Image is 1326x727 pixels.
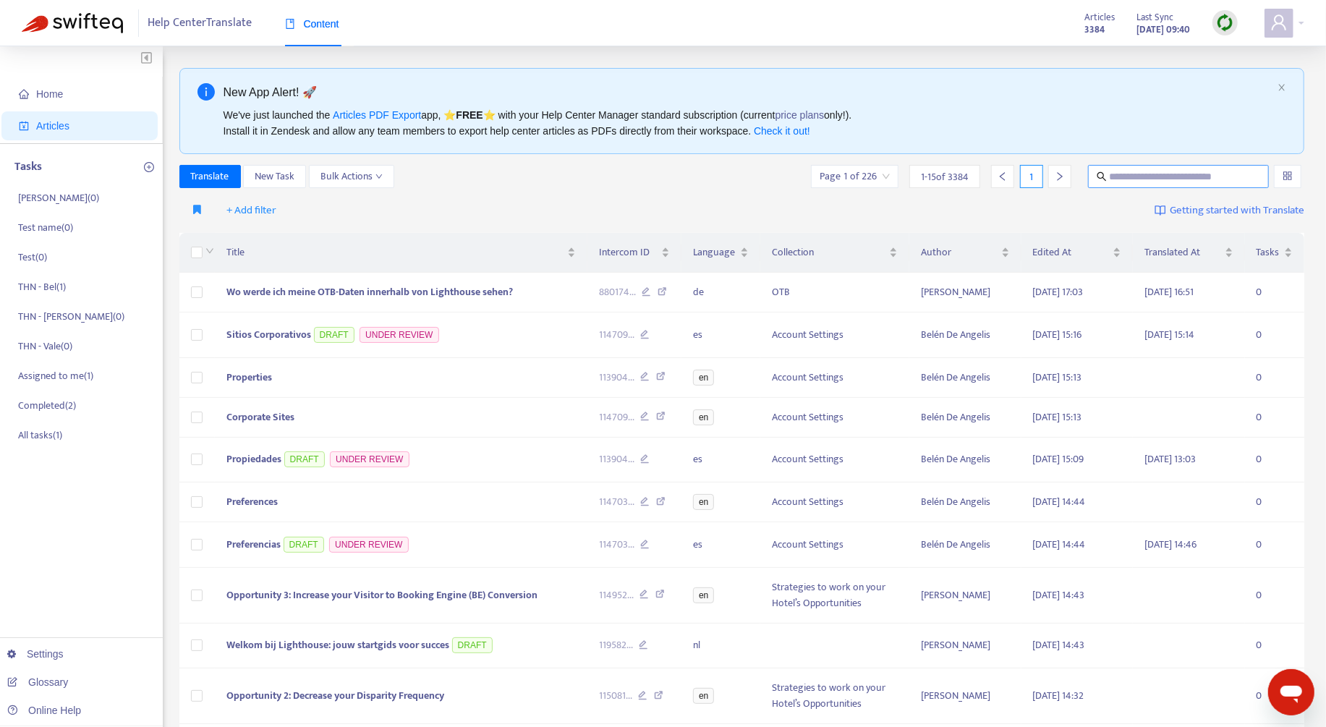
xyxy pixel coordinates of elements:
[599,587,634,603] span: 114952 ...
[599,494,634,510] span: 114703 ...
[1245,233,1304,273] th: Tasks
[1033,687,1084,704] span: [DATE] 14:32
[224,107,1272,139] div: We've just launched the app, ⭐ ⭐️ with your Help Center Manager standard subscription (current on...
[18,279,66,294] p: THN - Bel ( 1 )
[216,199,288,222] button: + Add filter
[226,369,272,386] span: Properties
[226,245,564,260] span: Title
[599,284,636,300] span: 880174 ...
[681,233,760,273] th: Language
[226,409,294,425] span: Corporate Sites
[18,339,72,354] p: THN - Vale ( 0 )
[197,83,215,101] span: info-circle
[681,624,760,669] td: nl
[255,169,294,184] span: New Task
[921,169,969,184] span: 1 - 15 of 3384
[599,327,634,343] span: 114709 ...
[909,358,1021,398] td: Belén De Angelis
[775,109,825,121] a: price plans
[1245,273,1304,313] td: 0
[314,327,354,343] span: DRAFT
[599,537,634,553] span: 114703 ...
[1278,83,1286,92] span: close
[599,688,632,704] span: 115081 ...
[1170,203,1304,219] span: Getting started with Translate
[333,109,421,121] a: Articles PDF Export
[226,326,311,343] span: Sitios Corporativos
[1245,482,1304,522] td: 0
[1257,245,1281,260] span: Tasks
[36,120,69,132] span: Articles
[909,568,1021,624] td: [PERSON_NAME]
[1245,624,1304,669] td: 0
[1033,409,1082,425] span: [DATE] 15:13
[1020,165,1043,188] div: 1
[226,587,537,603] span: Opportunity 3: Increase your Visitor to Booking Engine (BE) Conversion
[224,83,1272,101] div: New App Alert! 🚀
[693,245,737,260] span: Language
[1144,326,1194,343] span: [DATE] 15:14
[18,250,47,265] p: Test ( 0 )
[1155,205,1166,216] img: image-link
[693,587,714,603] span: en
[681,438,760,483] td: es
[681,273,760,313] td: de
[179,165,241,188] button: Translate
[760,398,909,438] td: Account Settings
[909,522,1021,568] td: Belén De Angelis
[1245,568,1304,624] td: 0
[284,537,324,553] span: DRAFT
[243,165,306,188] button: New Task
[284,451,325,467] span: DRAFT
[760,438,909,483] td: Account Settings
[1085,22,1105,38] strong: 3384
[7,676,68,688] a: Glossary
[329,537,408,553] span: UNDER REVIEW
[599,637,633,653] span: 119582 ...
[18,309,124,324] p: THN - [PERSON_NAME] ( 0 )
[760,233,909,273] th: Collection
[1021,233,1133,273] th: Edited At
[1144,245,1221,260] span: Translated At
[1033,369,1082,386] span: [DATE] 15:13
[1268,669,1314,715] iframe: Button to launch messaging window
[191,169,229,184] span: Translate
[18,398,76,413] p: Completed ( 2 )
[760,482,909,522] td: Account Settings
[909,482,1021,522] td: Belén De Angelis
[909,313,1021,358] td: Belén De Angelis
[309,165,394,188] button: Bulk Actionsdown
[681,313,760,358] td: es
[909,233,1021,273] th: Author
[909,273,1021,313] td: [PERSON_NAME]
[1245,313,1304,358] td: 0
[1144,451,1196,467] span: [DATE] 13:03
[148,9,252,37] span: Help Center Translate
[998,171,1008,182] span: left
[19,121,29,131] span: account-book
[452,637,493,653] span: DRAFT
[681,522,760,568] td: es
[1133,233,1244,273] th: Translated At
[456,109,483,121] b: FREE
[760,273,909,313] td: OTB
[1097,171,1107,182] span: search
[1245,358,1304,398] td: 0
[1033,587,1085,603] span: [DATE] 14:43
[1033,451,1084,467] span: [DATE] 15:09
[226,637,449,653] span: Welkom bij Lighthouse: jouw startgids voor succes
[1144,536,1197,553] span: [DATE] 14:46
[909,398,1021,438] td: Belén De Angelis
[205,247,214,255] span: down
[909,668,1021,724] td: [PERSON_NAME]
[1033,637,1085,653] span: [DATE] 14:43
[1245,398,1304,438] td: 0
[1033,326,1082,343] span: [DATE] 15:16
[1144,284,1194,300] span: [DATE] 16:51
[1278,83,1286,93] button: close
[693,370,714,386] span: en
[1033,493,1086,510] span: [DATE] 14:44
[599,451,634,467] span: 113904 ...
[226,493,278,510] span: Preferences
[760,358,909,398] td: Account Settings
